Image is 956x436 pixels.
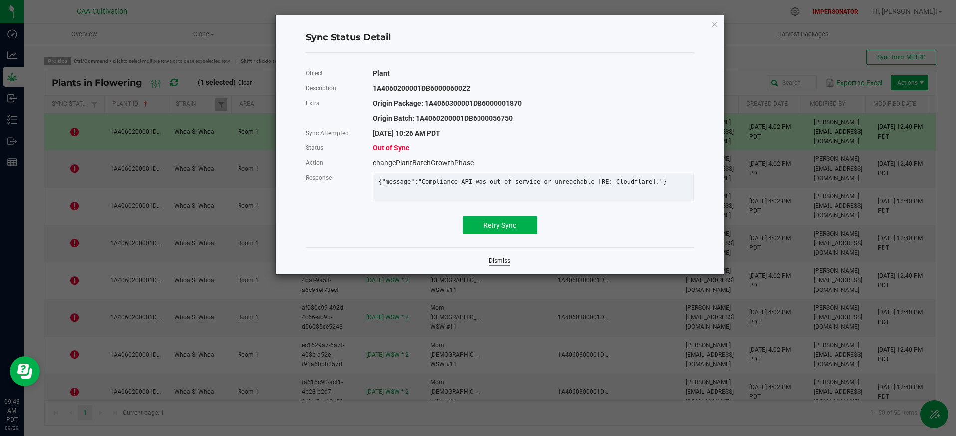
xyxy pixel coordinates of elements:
[298,81,366,96] div: Description
[365,155,701,170] div: changePlantBatchGrowthPhase
[371,178,696,186] div: {"message":"Compliance API was out of service or unreachable [RE: Cloudflare]."}
[365,96,701,111] div: Origin Package: 1A4060300001DB6000001870
[711,18,718,30] button: Close
[298,126,366,141] div: Sync Attempted
[463,216,537,234] button: Retry Sync
[483,221,516,229] span: Retry Sync
[298,155,366,170] div: Action
[489,257,510,265] a: Dismiss
[373,144,409,152] span: Out of Sync
[365,111,701,126] div: Origin Batch: 1A4060200001DB6000056750
[10,356,40,386] iframe: Resource center
[365,126,701,141] div: [DATE] 10:26 AM PDT
[306,31,391,44] span: Sync Status Detail
[298,96,366,111] div: Extra
[298,66,366,81] div: Object
[365,81,701,96] div: 1A4060200001DB6000060022
[365,66,701,81] div: Plant
[298,170,366,185] div: Response
[298,141,366,155] div: Status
